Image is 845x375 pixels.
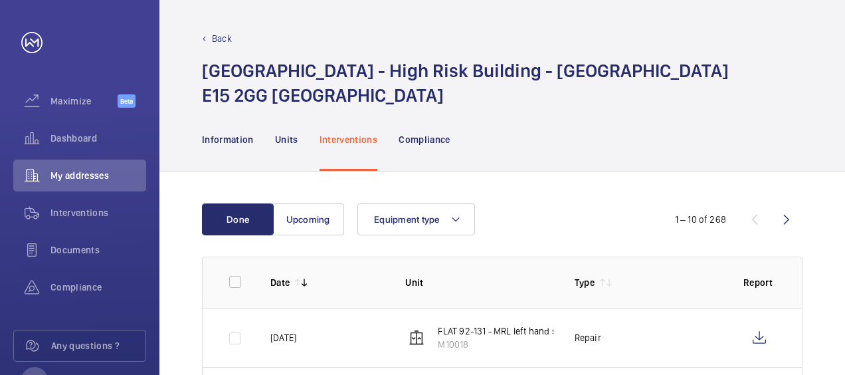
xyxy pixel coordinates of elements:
p: Type [575,276,595,289]
p: Repair [575,331,601,344]
div: 1 – 10 of 268 [675,213,726,226]
span: Compliance [50,281,146,294]
h1: [GEOGRAPHIC_DATA] - High Risk Building - [GEOGRAPHIC_DATA] E15 2GG [GEOGRAPHIC_DATA] [202,59,729,108]
span: My addresses [50,169,146,182]
p: [DATE] [270,331,296,344]
button: Upcoming [272,203,344,235]
p: Interventions [320,133,378,146]
span: Any questions ? [51,339,145,352]
span: Maximize [50,94,118,108]
p: Back [212,32,232,45]
img: elevator.svg [409,330,424,346]
p: FLAT 92-131 - MRL left hand side - 10 Floors [438,324,614,338]
p: Units [275,133,298,146]
p: Report [743,276,775,289]
p: Unit [405,276,553,289]
span: Equipment type [374,214,440,225]
span: Interventions [50,206,146,219]
span: Beta [118,94,136,108]
p: Compliance [399,133,450,146]
span: Documents [50,243,146,257]
p: Information [202,133,254,146]
p: Date [270,276,290,289]
button: Equipment type [357,203,475,235]
button: Done [202,203,274,235]
p: M10018 [438,338,614,351]
span: Dashboard [50,132,146,145]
